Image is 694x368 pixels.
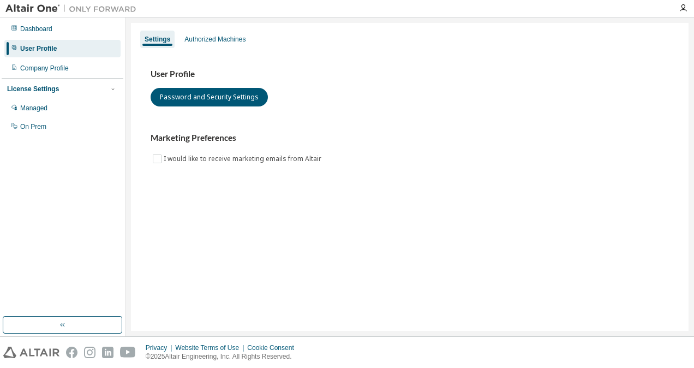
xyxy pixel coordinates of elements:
[247,343,300,352] div: Cookie Consent
[146,352,301,361] p: © 2025 Altair Engineering, Inc. All Rights Reserved.
[20,44,57,53] div: User Profile
[145,35,170,44] div: Settings
[146,343,175,352] div: Privacy
[20,104,47,112] div: Managed
[184,35,246,44] div: Authorized Machines
[20,64,69,73] div: Company Profile
[84,347,95,358] img: instagram.svg
[7,85,59,93] div: License Settings
[164,152,324,165] label: I would like to receive marketing emails from Altair
[151,69,669,80] h3: User Profile
[151,133,669,144] h3: Marketing Preferences
[175,343,247,352] div: Website Terms of Use
[151,88,268,106] button: Password and Security Settings
[3,347,59,358] img: altair_logo.svg
[5,3,142,14] img: Altair One
[102,347,113,358] img: linkedin.svg
[66,347,77,358] img: facebook.svg
[20,122,46,131] div: On Prem
[120,347,136,358] img: youtube.svg
[20,25,52,33] div: Dashboard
